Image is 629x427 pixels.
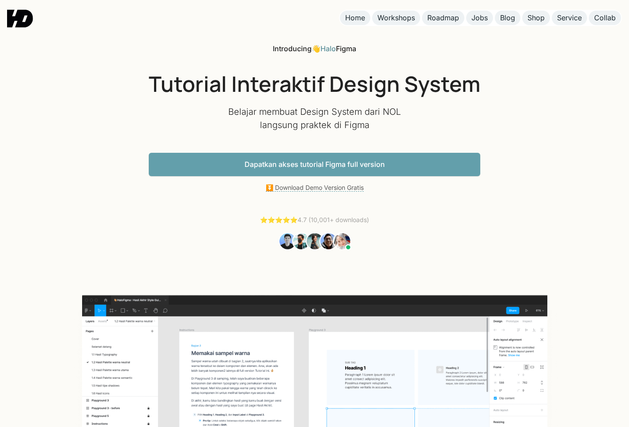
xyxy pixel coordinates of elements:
[266,184,364,192] a: ⏬ Download Demo Version Gratis
[260,215,369,225] div: 4.7 (10,001+ downloads)
[552,11,587,25] a: Service
[273,44,312,53] span: Introducing
[495,11,520,25] a: Blog
[594,13,616,23] div: Collab
[278,232,351,250] img: Students Tutorial Belajar UI Design dari NOL Figma HaloFigma
[260,216,298,223] a: ⭐️⭐️⭐️⭐️⭐️
[527,13,545,23] div: Shop
[377,13,415,23] div: Workshops
[273,44,356,53] div: 👋
[340,11,370,25] a: Home
[427,13,459,23] div: Roadmap
[336,44,356,53] span: Figma
[372,11,420,25] a: Workshops
[345,13,365,23] div: Home
[149,71,480,97] h1: Tutorial Interaktif Design System
[522,11,550,25] a: Shop
[422,11,464,25] a: Roadmap
[226,105,403,132] p: Belajar membuat Design System dari NOL langsung praktek di Figma
[589,11,621,25] a: Collab
[149,153,480,176] a: Dapatkan akses tutorial Figma full version
[320,44,336,53] a: Halo
[557,13,582,23] div: Service
[500,13,515,23] div: Blog
[471,13,488,23] div: Jobs
[466,11,493,25] a: Jobs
